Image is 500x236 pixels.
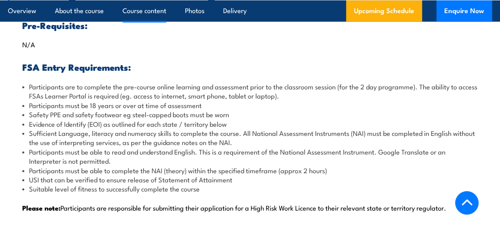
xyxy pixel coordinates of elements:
[22,203,60,213] strong: Please note:
[22,82,478,101] li: Participants are to complete the pre-course online learning and assessment prior to the classroom...
[22,119,478,128] li: Evidence of Identify (EOI) as outlined for each state / territory below
[22,147,478,166] li: Participants must be able to read and understand English. This is a requirement of the National A...
[22,110,478,119] li: Safety PPE and safety footwear eg steel-capped boots must be worn
[22,101,478,110] li: Participants must be 18 years or over at time of assessment
[22,175,478,184] li: USI that can be verified to ensure release of Statement of Attainment
[22,62,478,72] h3: FSA Entry Requirements:
[22,184,478,193] li: Suitable level of fitness to successfully complete the course
[22,21,478,30] h3: Pre-Requisites:
[22,166,478,175] li: Participants must be able to complete the NAI (theory) within the specified timeframe (approx 2 h...
[22,203,478,212] p: Participants are responsible for submitting their application for a High Risk Work Licence to the...
[22,128,478,147] li: Sufficient Language, literacy and numeracy skills to complete the course. All National Assessment...
[22,40,478,48] p: N/A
